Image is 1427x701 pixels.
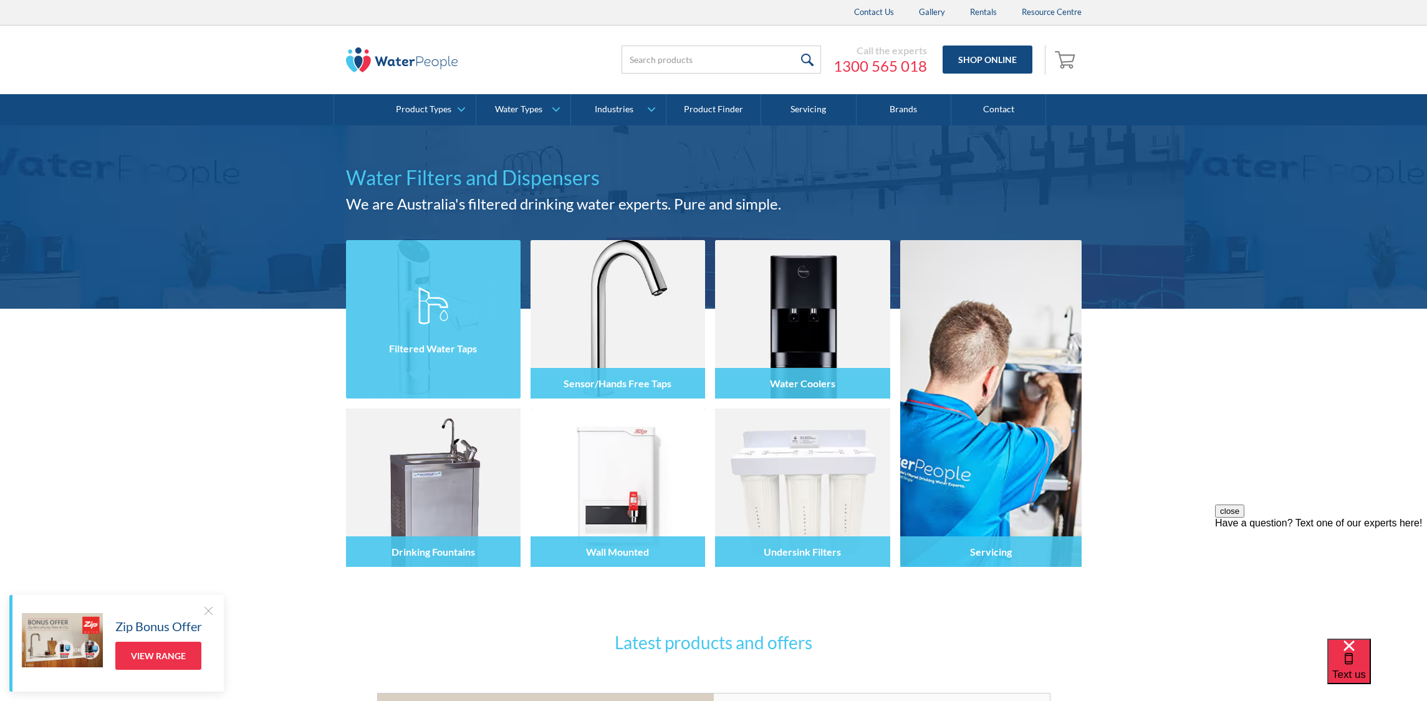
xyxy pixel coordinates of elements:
[1327,639,1427,701] iframe: podium webchat widget bubble
[392,546,475,558] h4: Drinking Fountains
[531,240,705,399] img: Sensor/Hands Free Taps
[970,546,1012,558] h4: Servicing
[666,94,761,125] a: Product Finder
[1215,505,1427,654] iframe: podium webchat widget prompt
[476,94,570,125] a: Water Types
[346,47,458,72] img: The Water People
[857,94,951,125] a: Brands
[471,629,957,655] h3: Latest products and offers
[495,104,542,115] div: Water Types
[22,613,103,667] img: Zip Bonus Offer
[531,409,705,567] img: Wall Mounted
[900,240,1082,567] a: Servicing
[571,94,665,125] a: Industries
[564,377,671,389] h4: Sensor/Hands Free Taps
[715,409,890,567] img: Undersink Filters
[834,57,927,75] a: 1300 565 018
[346,409,521,567] img: Drinking Fountains
[943,46,1032,74] a: Shop Online
[389,342,477,354] h4: Filtered Water Taps
[115,642,201,670] a: View Range
[382,94,476,125] a: Product Types
[595,104,633,115] div: Industries
[770,377,835,389] h4: Water Coolers
[586,546,649,558] h4: Wall Mounted
[1055,49,1079,69] img: shopping cart
[834,44,927,57] div: Call the experts
[1052,45,1082,75] a: Open empty cart
[715,240,890,399] img: Water Coolers
[951,94,1046,125] a: Contact
[115,617,202,636] h5: Zip Bonus Offer
[761,94,856,125] a: Servicing
[346,240,521,399] img: Filtered Water Taps
[622,46,821,74] input: Search products
[396,104,451,115] div: Product Types
[764,546,841,558] h4: Undersink Filters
